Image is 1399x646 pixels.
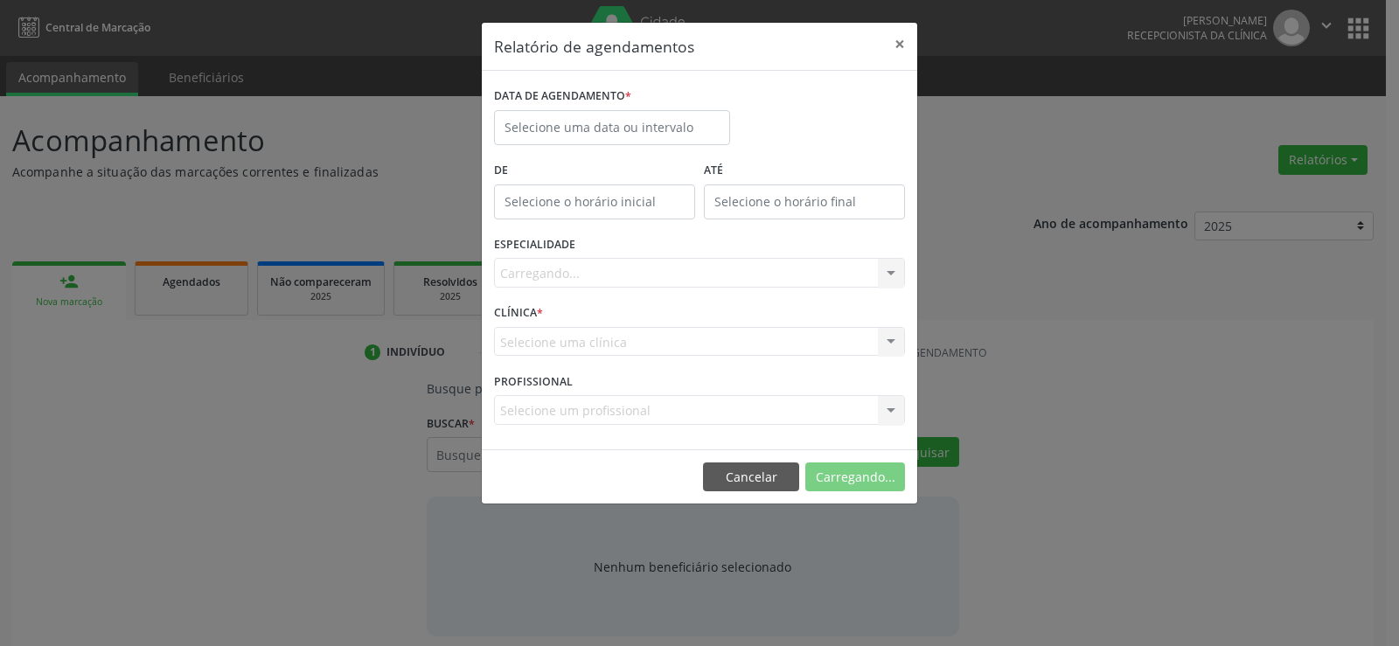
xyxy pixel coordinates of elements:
button: Cancelar [703,462,799,492]
button: Close [882,23,917,66]
label: PROFISSIONAL [494,368,573,395]
h5: Relatório de agendamentos [494,35,694,58]
button: Carregando... [805,462,905,492]
label: ESPECIALIDADE [494,232,575,259]
input: Selecione o horário final [704,184,905,219]
input: Selecione o horário inicial [494,184,695,219]
label: DATA DE AGENDAMENTO [494,83,631,110]
label: CLÍNICA [494,300,543,327]
input: Selecione uma data ou intervalo [494,110,730,145]
label: ATÉ [704,157,905,184]
label: De [494,157,695,184]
